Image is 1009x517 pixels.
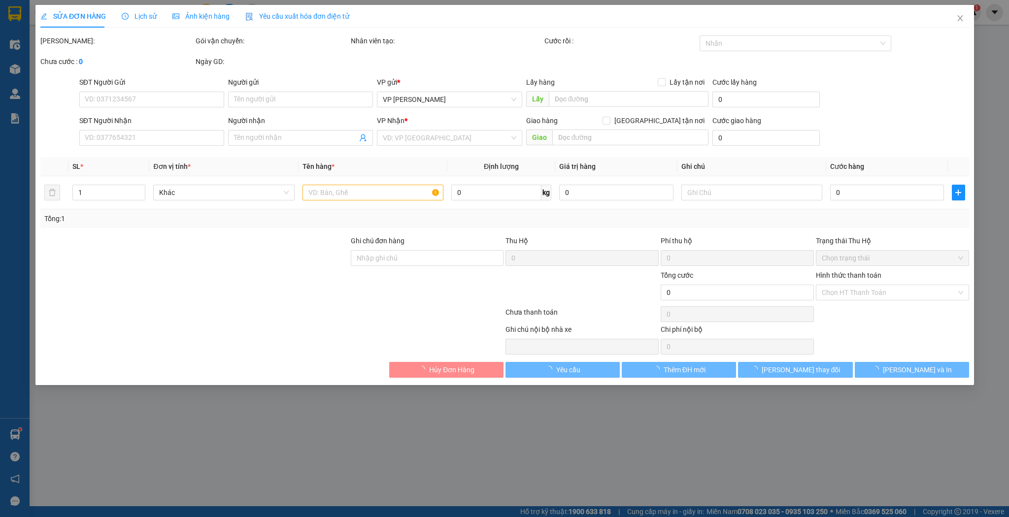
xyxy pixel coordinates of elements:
span: Tổng cước [661,271,693,279]
span: Cước hàng [830,162,864,170]
div: Chi phí nội bộ [661,324,814,339]
div: Tổng: 1 [44,213,390,224]
div: VP gửi [377,77,522,88]
span: picture [172,13,179,20]
span: Giao hàng [526,117,557,125]
div: SĐT Người Nhận [79,115,224,126]
div: Phí thu hộ [661,235,814,250]
label: Cước lấy hàng [712,78,756,86]
span: edit [40,13,47,20]
div: Người gửi [228,77,373,88]
span: VP Nhận [377,117,404,125]
span: Giá trị hàng [559,162,596,170]
span: Lấy hàng [526,78,554,86]
div: SĐT Người Gửi [79,77,224,88]
span: close [956,14,964,22]
button: [PERSON_NAME] thay đổi [738,362,852,378]
input: Dọc đường [548,91,708,107]
span: Yêu cầu xuất hóa đơn điện tử [245,12,349,20]
div: Ngày GD: [195,56,348,67]
span: Khác [159,185,288,200]
span: loading [872,366,882,373]
th: Ghi chú [677,157,826,176]
button: Yêu cầu [505,362,620,378]
div: Cước rồi : [544,35,698,46]
input: Ghi Chú [681,185,822,200]
b: 0 [79,58,83,65]
button: [PERSON_NAME] và In [854,362,969,378]
span: SL [72,162,80,170]
div: Gói vận chuyển: [195,35,348,46]
span: [GEOGRAPHIC_DATA] tận nơi [610,115,708,126]
span: Ảnh kiện hàng [172,12,230,20]
span: clock-circle [122,13,129,20]
span: loading [653,366,664,373]
div: Người nhận [228,115,373,126]
button: Thêm ĐH mới [622,362,736,378]
span: kg [541,185,551,200]
span: plus [952,189,965,196]
div: Ghi chú nội bộ nhà xe [505,324,659,339]
button: Close [946,5,974,32]
input: Cước giao hàng [712,130,820,146]
span: Giao [526,129,552,145]
input: Dọc đường [552,129,708,145]
div: Chưa cước : [40,56,194,67]
span: Chọn trạng thái [822,251,963,265]
span: Tên hàng [302,162,334,170]
button: plus [952,185,965,200]
span: loading [750,366,761,373]
div: Nhân viên tạo: [350,35,542,46]
span: Thêm ĐH mới [664,364,706,375]
span: Lấy tận nơi [665,77,708,88]
span: Thu Hộ [505,237,528,245]
span: Hủy Đơn Hàng [429,364,474,375]
img: icon [245,13,253,21]
input: VD: Bàn, Ghế [302,185,443,200]
label: Ghi chú đơn hàng [350,237,404,245]
span: [PERSON_NAME] thay đổi [761,364,840,375]
span: Lấy [526,91,548,107]
span: [PERSON_NAME] và In [882,364,951,375]
button: delete [44,185,60,200]
div: Chưa thanh toán [504,307,660,324]
span: Đơn vị tính [153,162,190,170]
input: Cước lấy hàng [712,92,820,107]
span: VP Trần Thủ Độ [383,92,516,107]
span: SỬA ĐƠN HÀNG [40,12,106,20]
input: Ghi chú đơn hàng [350,250,504,266]
span: loading [418,366,429,373]
span: Yêu cầu [556,364,580,375]
label: Cước giao hàng [712,117,761,125]
span: user-add [359,134,367,142]
div: Trạng thái Thu Hộ [816,235,969,246]
span: Lịch sử [122,12,157,20]
label: Hình thức thanh toán [816,271,881,279]
div: [PERSON_NAME]: [40,35,194,46]
span: loading [545,366,556,373]
span: Định lượng [484,162,519,170]
button: Hủy Đơn Hàng [389,362,504,378]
